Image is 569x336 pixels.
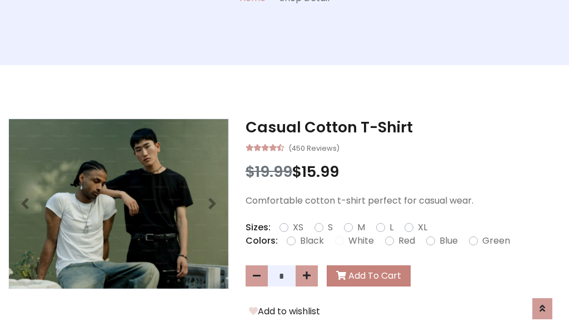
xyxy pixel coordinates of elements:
[357,221,365,234] label: M
[246,161,292,182] span: $19.99
[246,221,271,234] p: Sizes:
[390,221,393,234] label: L
[246,304,323,319] button: Add to wishlist
[9,119,228,289] img: Image
[246,163,561,181] h3: $
[300,234,324,248] label: Black
[246,234,278,248] p: Colors:
[293,221,303,234] label: XS
[482,234,510,248] label: Green
[418,221,427,234] label: XL
[398,234,415,248] label: Red
[327,265,411,286] button: Add To Cart
[328,221,333,234] label: S
[288,141,340,154] small: (450 Reviews)
[348,234,374,248] label: White
[440,234,458,248] label: Blue
[246,118,561,136] h3: Casual Cotton T-Shirt
[246,194,561,207] p: Comfortable cotton t-shirt perfect for casual wear.
[302,161,339,182] span: 15.99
